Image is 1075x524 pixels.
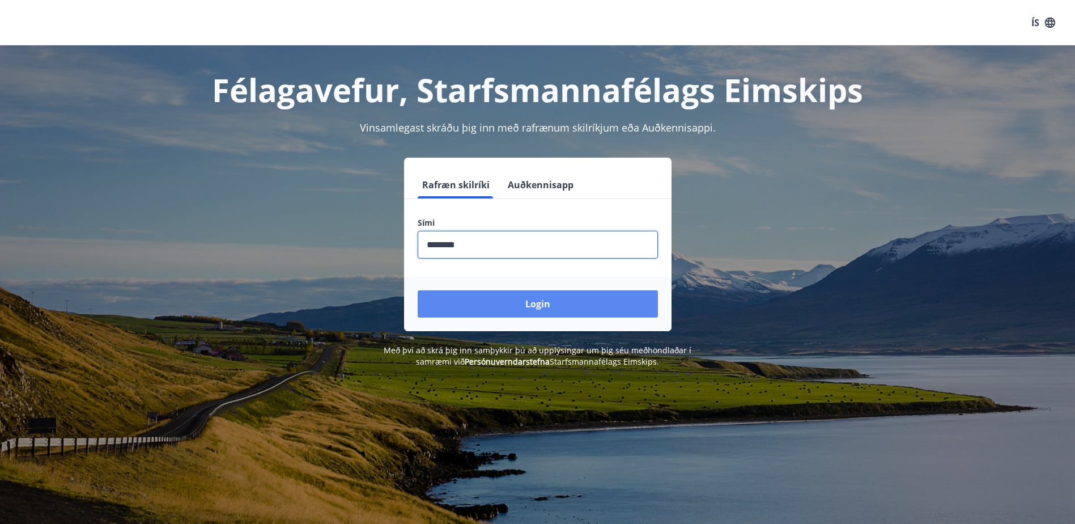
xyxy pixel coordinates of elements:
label: Sími [418,217,658,229]
h1: Félagavefur, Starfsmannafélags Eimskips [143,68,932,111]
button: Auðkennisapp [503,171,578,198]
button: ÍS [1025,12,1061,33]
button: Rafræn skilríki [418,171,494,198]
a: Persónuverndarstefna [465,356,550,367]
span: Vinsamlegast skráðu þig inn með rafrænum skilríkjum eða Auðkennisappi. [360,121,716,134]
span: Með því að skrá þig inn samþykkir þú að upplýsingar um þig séu meðhöndlaðar í samræmi við Starfsm... [384,345,691,367]
button: Login [418,290,658,318]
